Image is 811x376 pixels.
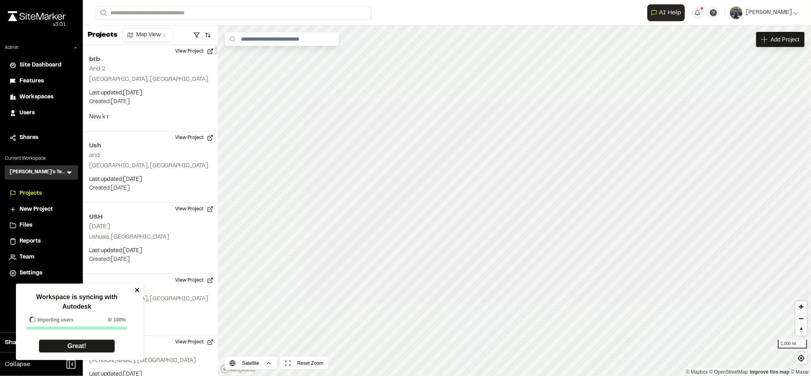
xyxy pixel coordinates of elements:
span: Reset bearing to north [795,325,807,336]
p: Last updated: [DATE] [89,247,212,255]
div: Importing users [26,316,74,323]
p: [GEOGRAPHIC_DATA], [GEOGRAPHIC_DATA] [89,295,212,304]
a: Shares [10,133,73,142]
span: Settings [20,269,42,278]
h2: btb [89,55,212,64]
span: AI Help [659,8,681,18]
a: Team [10,253,73,262]
span: Reports [20,237,41,246]
p: Created: [DATE] [89,98,212,106]
span: 100% [113,316,126,323]
span: Collapse [5,360,30,369]
span: Shares [20,133,38,142]
span: Site Dashboard [20,61,61,70]
p: Last updated: [DATE] [89,308,212,317]
button: Open AI Assistant [647,4,685,21]
h3: [PERSON_NAME]'s Test [10,168,65,176]
button: View Project [170,274,218,287]
span: [PERSON_NAME] [746,8,792,17]
span: 0 / [108,316,112,323]
a: New Project [10,205,73,214]
a: Maxar [791,369,809,375]
span: New Project [20,205,53,214]
h2: Ush [89,141,212,151]
a: Map feedback [750,369,790,375]
p: Created: [DATE] [89,255,212,264]
button: Zoom out [795,313,807,324]
button: close [135,287,140,293]
button: View Project [170,203,218,215]
a: Features [10,77,73,86]
a: Settings [10,269,73,278]
h2: and [89,153,100,158]
span: Files [20,221,32,230]
canvas: Map [218,25,811,376]
a: OpenStreetMap [709,369,748,375]
p: Admin [5,44,19,51]
a: Users [10,109,73,117]
p: Projects [88,30,117,41]
span: Add Project [771,35,799,43]
span: Features [20,77,44,86]
button: Find my location [795,352,807,364]
span: Projects [20,189,42,198]
p: [PERSON_NAME], [GEOGRAPHIC_DATA] [89,356,212,365]
p: Ushuaia, [GEOGRAPHIC_DATA] [89,233,212,242]
button: View Project [170,45,218,58]
a: Mapbox logo [221,364,256,374]
div: Open AI Assistant [647,4,688,21]
a: Site Dashboard [10,61,73,70]
button: Reset Zoom [280,357,328,370]
button: Search [96,6,110,20]
img: User [730,6,743,19]
p: Last updated: [DATE] [89,89,212,98]
a: Projects [10,189,73,198]
button: [PERSON_NAME] [730,6,798,19]
div: Oh geez...please don't... [8,21,66,28]
h2: USH [89,212,212,222]
p: Current Workspace [5,155,78,162]
h2: And 2 [89,66,106,72]
a: Reports [10,237,73,246]
p: Created: [DATE] [89,184,212,193]
a: Great! [39,339,115,353]
button: Satellite [225,357,277,370]
p: New k r [89,113,212,121]
p: Workspace is syncing with Autodesk [21,292,132,311]
a: Workspaces [10,93,73,102]
div: 1,000 mi [778,340,807,349]
p: Created: [DATE] [89,317,212,326]
p: [GEOGRAPHIC_DATA], [GEOGRAPHIC_DATA] [89,75,212,84]
button: Zoom in [795,301,807,313]
p: Last updated: [DATE] [89,175,212,184]
a: Mapbox [686,369,708,375]
button: Reset bearing to north [795,324,807,336]
span: Team [20,253,34,262]
img: rebrand.png [8,11,66,21]
h2: [DATE] [89,224,110,229]
p: [GEOGRAPHIC_DATA], [GEOGRAPHIC_DATA] [89,162,212,170]
button: View Project [170,131,218,144]
span: Workspaces [20,93,53,102]
span: Share Workspace [5,338,58,347]
span: Users [20,109,35,117]
a: Files [10,221,73,230]
button: View Project [170,336,218,349]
